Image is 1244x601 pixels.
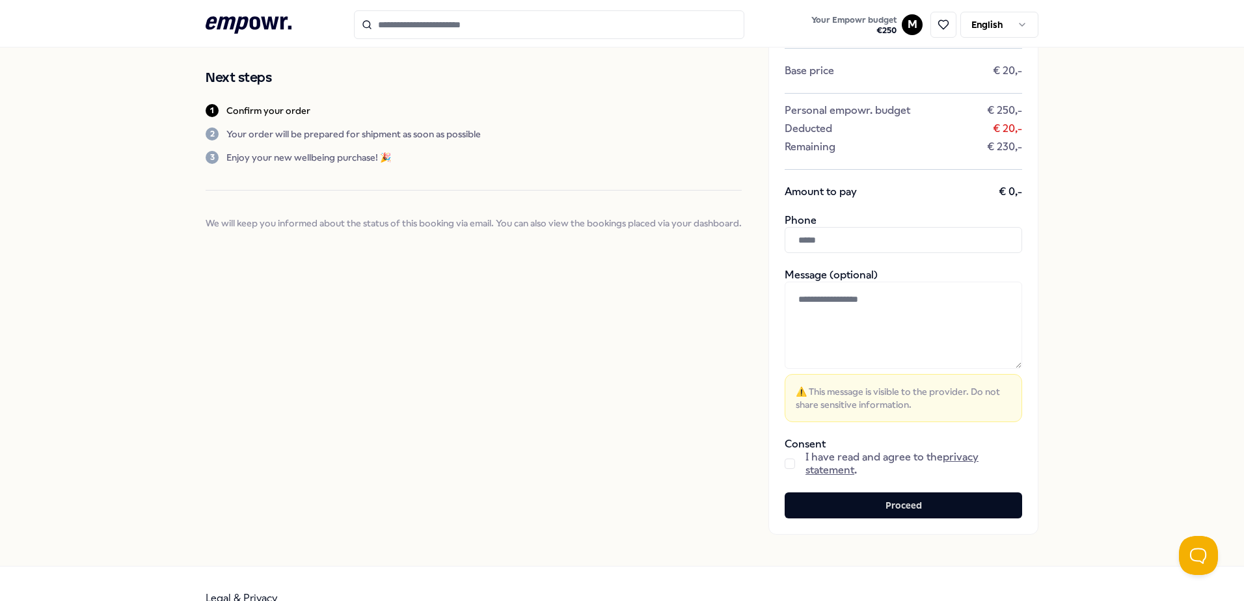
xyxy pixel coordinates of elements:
span: € 230,- [987,140,1022,154]
span: € 20,- [993,64,1022,77]
span: ⚠️ This message is visible to the provider. Do not share sensitive information. [796,385,1011,411]
span: Deducted [785,122,832,135]
h2: Next steps [206,68,742,88]
iframe: Help Scout Beacon - Open [1179,536,1218,575]
input: Search for products, categories or subcategories [354,10,744,39]
div: 1 [206,104,219,117]
span: € 0,- [999,185,1022,198]
button: Your Empowr budget€250 [809,12,899,38]
a: Your Empowr budget€250 [806,11,902,38]
div: Phone [785,214,1022,253]
span: We will keep you informed about the status of this booking via email. You can also view the booki... [206,217,742,230]
button: Proceed [785,492,1022,518]
a: privacy statement [805,451,979,476]
span: Your Empowr budget [811,15,897,25]
p: Enjoy your new wellbeing purchase! 🎉 [226,151,391,164]
div: 2 [206,127,219,140]
button: M [902,14,923,35]
span: € 250,- [987,104,1022,117]
div: Consent [785,438,1022,477]
span: € 250 [811,25,897,36]
span: Remaining [785,140,835,154]
span: Base price [785,64,834,77]
p: Your order will be prepared for shipment as soon as possible [226,127,481,140]
span: € 20,- [993,122,1022,135]
div: 3 [206,151,219,164]
div: Message (optional) [785,269,1022,422]
p: Confirm your order [226,104,310,117]
span: Amount to pay [785,185,857,198]
span: I have read and agree to the . [805,451,1022,477]
span: Personal empowr. budget [785,104,910,117]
